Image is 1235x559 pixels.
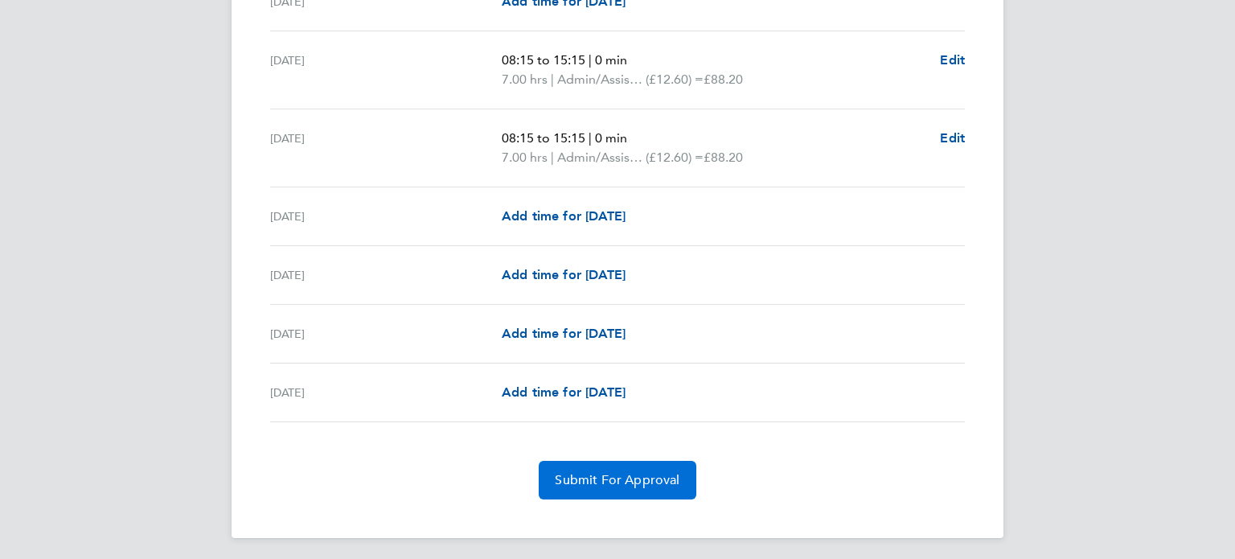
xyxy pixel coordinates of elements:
span: 08:15 to 15:15 [502,130,585,146]
span: Admin/Assistant Coach Rat [557,70,646,89]
div: [DATE] [270,129,502,167]
span: Admin/Assistant Coach Rat [557,148,646,167]
span: (£12.60) = [646,72,704,87]
a: Add time for [DATE] [502,324,626,343]
span: Add time for [DATE] [502,326,626,341]
a: Add time for [DATE] [502,207,626,226]
span: Submit For Approval [555,472,679,488]
span: Add time for [DATE] [502,267,626,282]
div: [DATE] [270,207,502,226]
span: £88.20 [704,150,743,165]
span: | [589,130,592,146]
span: 0 min [595,52,627,68]
span: (£12.60) = [646,150,704,165]
a: Edit [940,129,965,148]
a: Add time for [DATE] [502,383,626,402]
div: [DATE] [270,383,502,402]
div: [DATE] [270,51,502,89]
a: Add time for [DATE] [502,265,626,285]
span: £88.20 [704,72,743,87]
button: Submit For Approval [539,461,695,499]
span: Edit [940,130,965,146]
span: 0 min [595,130,627,146]
div: [DATE] [270,324,502,343]
span: | [551,150,554,165]
span: Add time for [DATE] [502,208,626,224]
span: 7.00 hrs [502,72,548,87]
span: 08:15 to 15:15 [502,52,585,68]
span: | [589,52,592,68]
span: 7.00 hrs [502,150,548,165]
span: | [551,72,554,87]
div: [DATE] [270,265,502,285]
span: Add time for [DATE] [502,384,626,400]
span: Edit [940,52,965,68]
a: Edit [940,51,965,70]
